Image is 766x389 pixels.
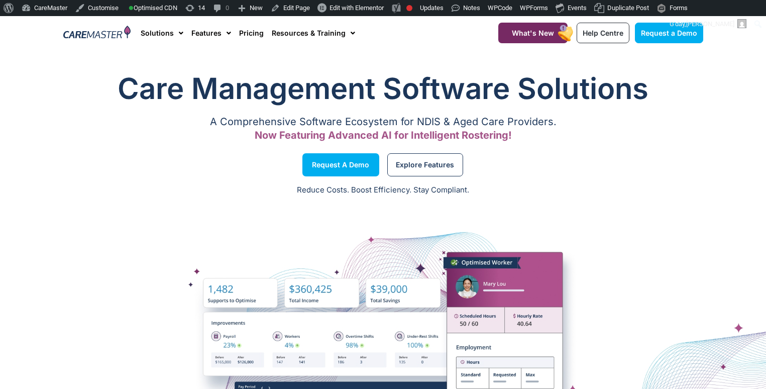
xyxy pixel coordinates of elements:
h1: Care Management Software Solutions [63,68,703,109]
a: Solutions [141,16,183,50]
a: Request a Demo [302,153,379,176]
a: Help Centre [577,23,629,43]
span: Edit with Elementor [330,4,384,12]
span: Request a Demo [641,29,697,37]
a: Resources & Training [272,16,355,50]
a: Explore Features [387,153,463,176]
span: Explore Features [396,162,454,167]
p: Reduce Costs. Boost Efficiency. Stay Compliant. [6,184,760,196]
a: G'day, [666,16,750,32]
a: Request a Demo [635,23,703,43]
span: [PERSON_NAME] [686,20,734,28]
nav: Menu [141,16,473,50]
a: Features [191,16,231,50]
span: Help Centre [583,29,623,37]
div: Focus keyphrase not set [406,5,412,11]
img: CareMaster Logo [63,26,131,41]
span: Now Featuring Advanced AI for Intelligent Rostering! [255,129,512,141]
p: A Comprehensive Software Ecosystem for NDIS & Aged Care Providers. [63,119,703,125]
span: What's New [512,29,554,37]
span: Request a Demo [312,162,369,167]
a: Pricing [239,16,264,50]
a: What's New [498,23,568,43]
